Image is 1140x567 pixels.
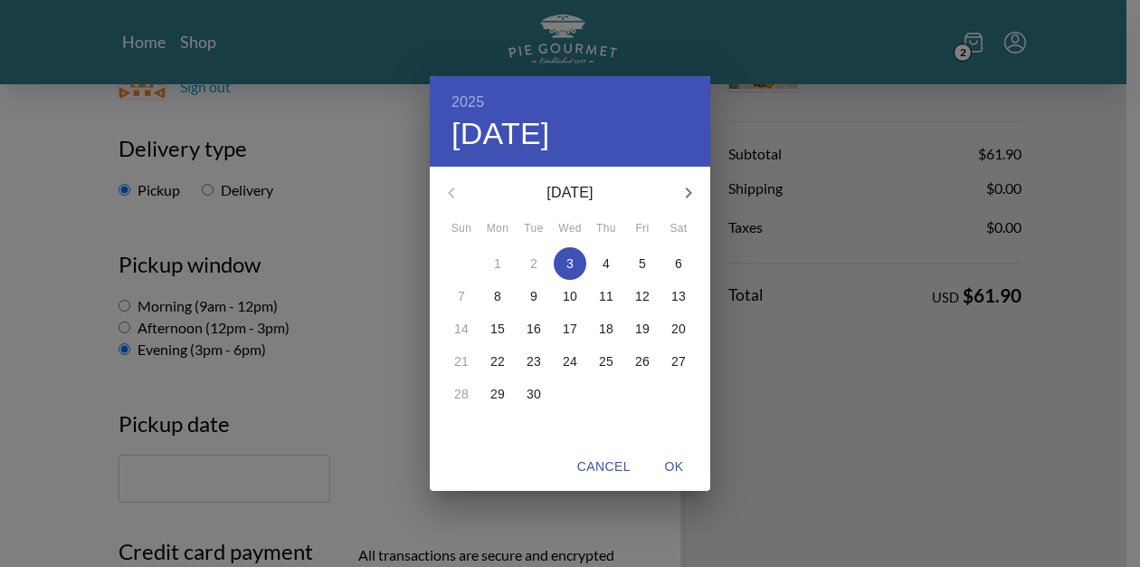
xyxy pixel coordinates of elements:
[626,280,659,312] button: 12
[554,220,586,238] span: Wed
[518,312,550,345] button: 16
[530,287,537,305] p: 9
[590,220,622,238] span: Thu
[518,345,550,378] button: 23
[590,312,622,345] button: 18
[671,352,686,370] p: 27
[518,220,550,238] span: Tue
[652,456,696,478] span: OK
[639,255,646,273] p: 5
[570,450,638,484] button: Cancel
[554,247,586,280] button: 3
[603,255,610,273] p: 4
[662,247,695,280] button: 6
[599,320,613,338] p: 18
[518,378,550,410] button: 30
[599,287,613,305] p: 11
[563,352,577,370] p: 24
[635,320,650,338] p: 19
[662,220,695,238] span: Sat
[473,182,667,204] p: [DATE]
[645,450,703,484] button: OK
[599,352,613,370] p: 25
[554,280,586,312] button: 10
[563,320,577,338] p: 17
[490,320,505,338] p: 15
[675,255,682,273] p: 6
[635,352,650,370] p: 26
[481,378,514,410] button: 29
[626,247,659,280] button: 5
[590,247,622,280] button: 4
[554,345,586,378] button: 24
[626,345,659,378] button: 26
[527,385,541,403] p: 30
[481,280,514,312] button: 8
[626,220,659,238] span: Fri
[518,280,550,312] button: 9
[494,287,501,305] p: 8
[445,220,478,238] span: Sun
[527,352,541,370] p: 23
[527,320,541,338] p: 16
[590,280,622,312] button: 11
[490,385,505,403] p: 29
[662,312,695,345] button: 20
[566,255,574,273] p: 3
[481,220,514,238] span: Mon
[590,345,622,378] button: 25
[577,456,631,478] span: Cancel
[451,90,484,115] button: 2025
[671,320,686,338] p: 20
[635,287,650,305] p: 12
[554,312,586,345] button: 17
[671,287,686,305] p: 13
[662,345,695,378] button: 27
[481,345,514,378] button: 22
[481,312,514,345] button: 15
[626,312,659,345] button: 19
[490,352,505,370] p: 22
[662,280,695,312] button: 13
[563,287,577,305] p: 10
[451,115,550,153] button: [DATE]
